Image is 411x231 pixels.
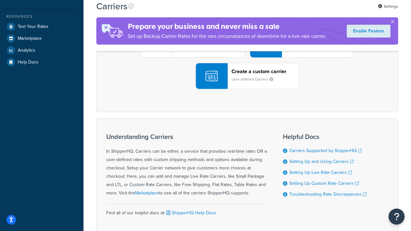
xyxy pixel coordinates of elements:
h3: Helpful Docs [283,133,367,140]
a: Marketplace [135,190,159,196]
h4: Prepare your business and never miss a sale [128,21,326,32]
a: Help Docs [5,56,79,68]
a: Test Your Rates [5,21,79,32]
a: Setting Up Custom Rate Carriers [289,180,359,187]
a: Marketplace [5,33,79,44]
a: Enable Feature [347,25,390,38]
div: Find all of our helpful docs at: [106,204,267,217]
span: Test Your Rates [18,24,48,30]
header: Create a custom carrier [232,68,299,74]
a: ShipperHQ Help Docs [165,210,216,216]
a: Carriers Supported by ShipperHQ [289,147,362,154]
div: In ShipperHQ, Carriers can be either, a service that provides real-time rates OR a user-defined r... [106,133,267,197]
img: icon-carrier-custom-c93b8a24.svg [205,70,218,82]
span: Help Docs [18,60,39,65]
a: Setting Up and Using Carriers [289,158,354,165]
div: Resources [5,14,79,19]
a: Settings [378,2,398,11]
button: Create a custom carrierUser-defined Carriers [196,63,299,89]
a: Troubleshooting Rate Discrepancies [289,191,367,198]
span: Analytics [18,48,35,53]
span: Marketplace [18,36,42,41]
a: Setting Up Live Rate Carriers [289,169,352,176]
h3: Understanding Carriers [106,133,267,140]
button: Open Resource Center [389,209,405,225]
small: User-defined Carriers [232,76,278,82]
img: ad-rules-rateshop-fe6ec290ccb7230408bd80ed9643f0289d75e0ffd9eb532fc0e269fcd187b520.png [96,17,128,45]
p: Set up Backup Carrier Rates for the rare circumstances of downtime for a live rate carrier. [128,32,326,41]
a: Analytics [5,45,79,56]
